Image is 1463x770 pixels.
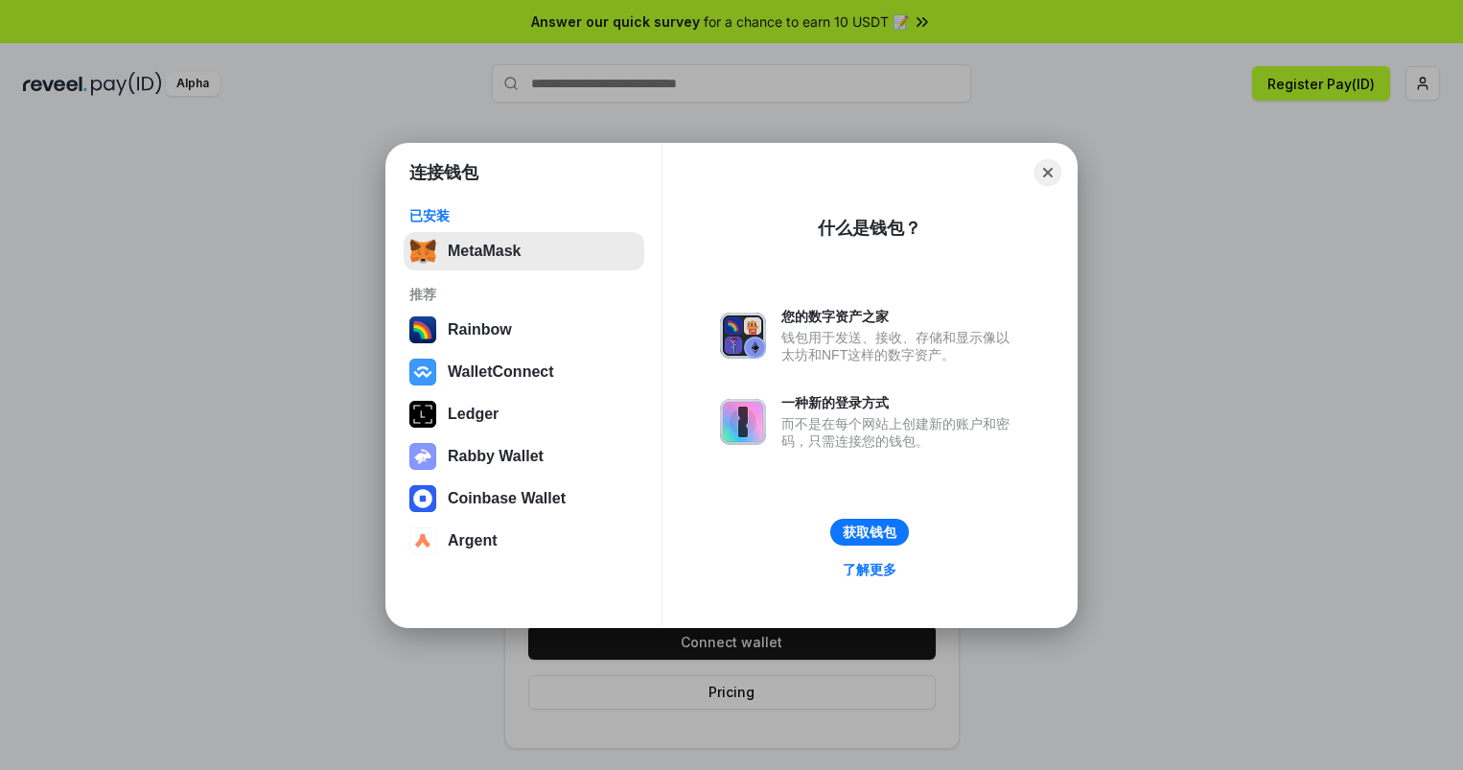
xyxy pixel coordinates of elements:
a: 了解更多 [831,557,908,582]
button: Coinbase Wallet [404,479,644,518]
img: svg+xml,%3Csvg%20width%3D%2228%22%20height%3D%2228%22%20viewBox%3D%220%200%2028%2028%22%20fill%3D... [409,527,436,554]
div: Coinbase Wallet [448,490,566,507]
button: MetaMask [404,232,644,270]
button: 获取钱包 [830,519,909,546]
img: svg+xml,%3Csvg%20width%3D%22120%22%20height%3D%22120%22%20viewBox%3D%220%200%20120%20120%22%20fil... [409,316,436,343]
div: Argent [448,532,498,549]
button: Ledger [404,395,644,433]
div: WalletConnect [448,363,554,381]
div: Rainbow [448,321,512,338]
h1: 连接钱包 [409,161,478,184]
div: Ledger [448,406,499,423]
div: MetaMask [448,243,521,260]
img: svg+xml,%3Csvg%20width%3D%2228%22%20height%3D%2228%22%20viewBox%3D%220%200%2028%2028%22%20fill%3D... [409,359,436,385]
button: Argent [404,522,644,560]
div: 推荐 [409,286,639,303]
div: 什么是钱包？ [818,217,921,240]
div: 一种新的登录方式 [781,394,1019,411]
button: Rainbow [404,311,644,349]
img: svg+xml,%3Csvg%20xmlns%3D%22http%3A%2F%2Fwww.w3.org%2F2000%2Fsvg%22%20fill%3D%22none%22%20viewBox... [720,399,766,445]
button: Rabby Wallet [404,437,644,476]
div: 了解更多 [843,561,896,578]
div: 获取钱包 [843,524,896,541]
img: svg+xml,%3Csvg%20fill%3D%22none%22%20height%3D%2233%22%20viewBox%3D%220%200%2035%2033%22%20width%... [409,238,436,265]
div: 已安装 [409,207,639,224]
div: 而不是在每个网站上创建新的账户和密码，只需连接您的钱包。 [781,415,1019,450]
img: svg+xml,%3Csvg%20xmlns%3D%22http%3A%2F%2Fwww.w3.org%2F2000%2Fsvg%22%20width%3D%2228%22%20height%3... [409,401,436,428]
img: svg+xml,%3Csvg%20xmlns%3D%22http%3A%2F%2Fwww.w3.org%2F2000%2Fsvg%22%20fill%3D%22none%22%20viewBox... [720,313,766,359]
div: 钱包用于发送、接收、存储和显示像以太坊和NFT这样的数字资产。 [781,329,1019,363]
img: svg+xml,%3Csvg%20xmlns%3D%22http%3A%2F%2Fwww.w3.org%2F2000%2Fsvg%22%20fill%3D%22none%22%20viewBox... [409,443,436,470]
img: svg+xml,%3Csvg%20width%3D%2228%22%20height%3D%2228%22%20viewBox%3D%220%200%2028%2028%22%20fill%3D... [409,485,436,512]
div: 您的数字资产之家 [781,308,1019,325]
button: WalletConnect [404,353,644,391]
button: Close [1034,159,1061,186]
div: Rabby Wallet [448,448,544,465]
